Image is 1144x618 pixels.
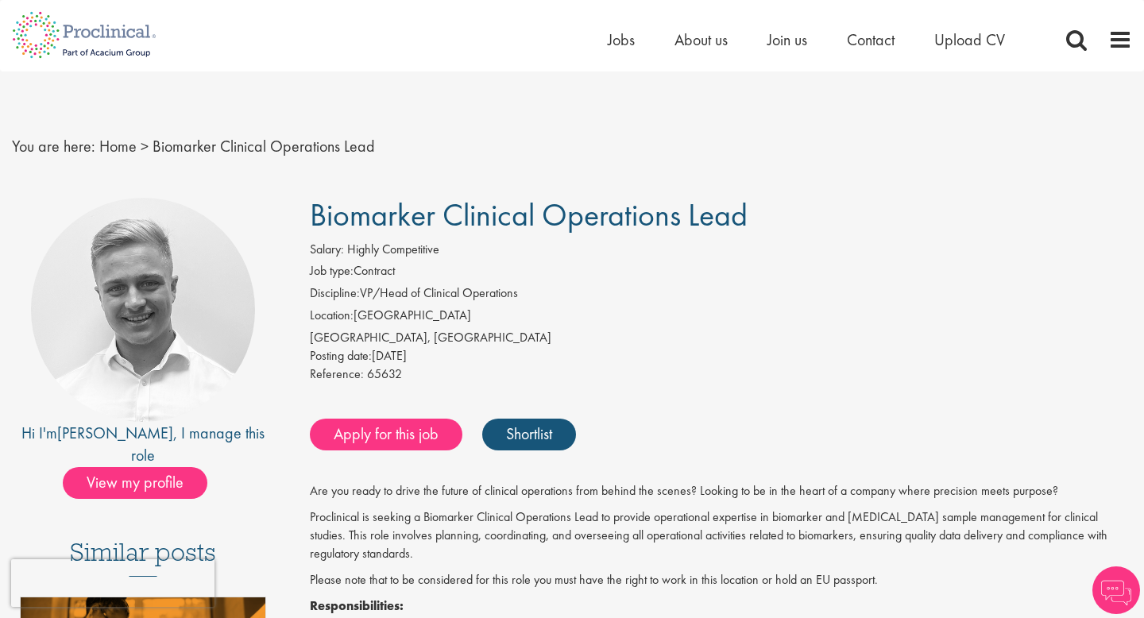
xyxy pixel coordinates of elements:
span: Posting date: [310,347,372,364]
span: You are here: [12,136,95,156]
div: [DATE] [310,347,1132,365]
a: breadcrumb link [99,136,137,156]
label: Discipline: [310,284,360,303]
a: [PERSON_NAME] [57,423,173,443]
span: View my profile [63,467,207,499]
span: Highly Competitive [347,241,439,257]
div: [GEOGRAPHIC_DATA], [GEOGRAPHIC_DATA] [310,329,1132,347]
p: Are you ready to drive the future of clinical operations from behind the scenes? Looking to be in... [310,482,1132,500]
strong: Responsibilities: [310,597,404,614]
h3: Similar posts [70,539,216,577]
a: View my profile [63,470,223,491]
span: Biomarker Clinical Operations Lead [310,195,748,235]
label: Location: [310,307,354,325]
li: [GEOGRAPHIC_DATA] [310,307,1132,329]
a: Shortlist [482,419,576,450]
iframe: reCAPTCHA [11,559,214,607]
a: Apply for this job [310,419,462,450]
a: Contact [847,29,895,50]
a: Join us [767,29,807,50]
div: Hi I'm , I manage this role [12,422,274,467]
li: Contract [310,262,1132,284]
p: Proclinical is seeking a Biomarker Clinical Operations Lead to provide operational expertise in b... [310,508,1132,563]
span: Biomarker Clinical Operations Lead [153,136,375,156]
a: About us [674,29,728,50]
a: Jobs [608,29,635,50]
label: Reference: [310,365,364,384]
img: imeage of recruiter Joshua Bye [31,198,255,422]
img: Chatbot [1092,566,1140,614]
p: Please note that to be considered for this role you must have the right to work in this location ... [310,571,1132,589]
label: Job type: [310,262,354,280]
span: 65632 [367,365,402,382]
li: VP/Head of Clinical Operations [310,284,1132,307]
span: > [141,136,149,156]
a: Upload CV [934,29,1005,50]
label: Salary: [310,241,344,259]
